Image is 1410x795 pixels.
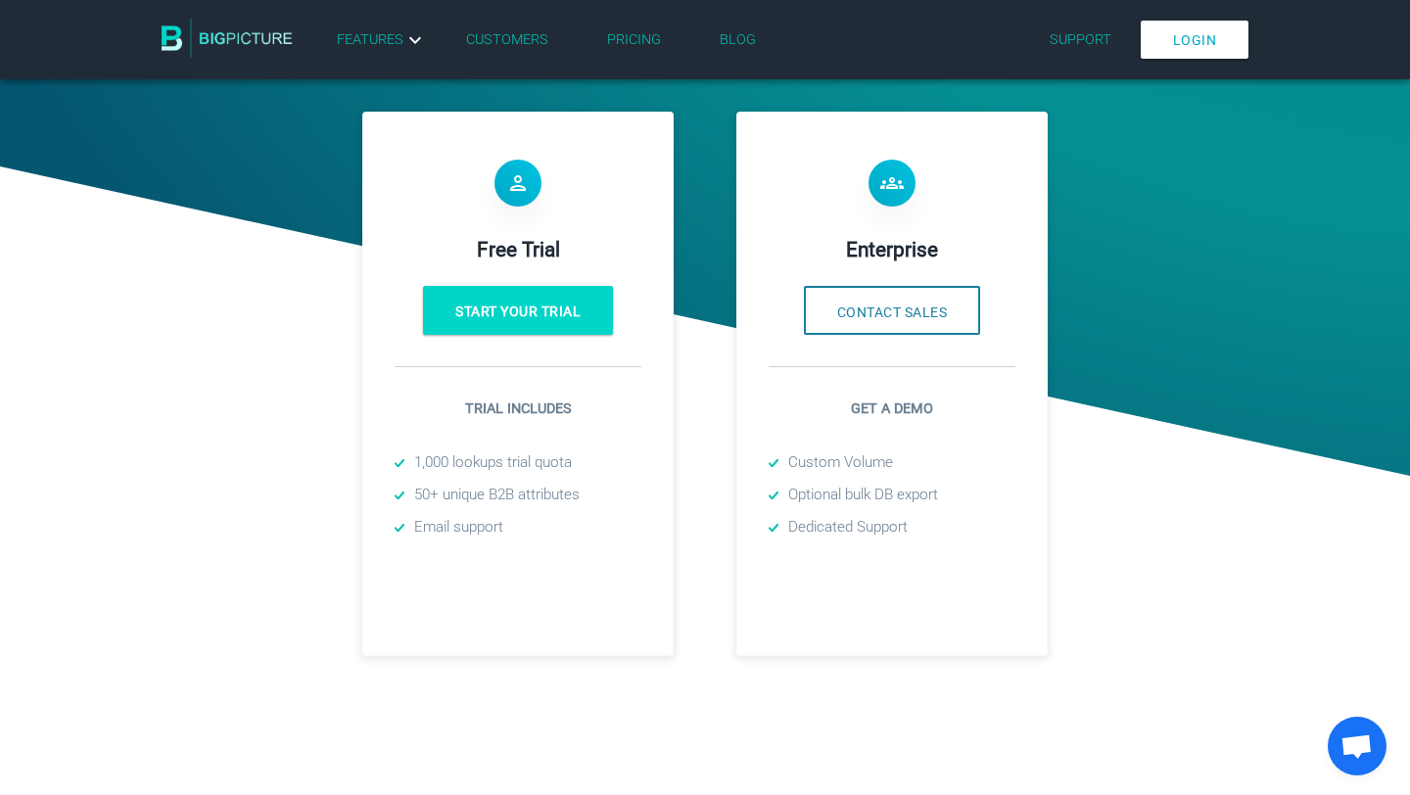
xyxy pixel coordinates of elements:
a: Blog [720,31,756,48]
a: Support [1050,31,1111,48]
li: Optional bulk DB export [769,484,1015,506]
h4: Free Trial [395,238,641,261]
li: Dedicated Support [769,516,1015,538]
a: Login [1141,21,1249,59]
a: Start your trial [423,286,613,335]
p: Get a demo [769,398,1015,420]
a: Features [337,28,427,52]
li: Custom Volume [769,451,1015,474]
a: Open chat [1328,717,1386,775]
a: Pricing [607,31,661,48]
img: BigPicture.io [162,19,293,58]
a: Customers [466,31,548,48]
p: Trial includes [395,398,641,420]
li: Email support [395,516,641,538]
h4: Enterprise [769,238,1015,261]
button: Contact Sales [804,286,981,335]
li: 50+ unique B2B attributes [395,484,641,506]
li: 1,000 lookups trial quota [395,451,641,474]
